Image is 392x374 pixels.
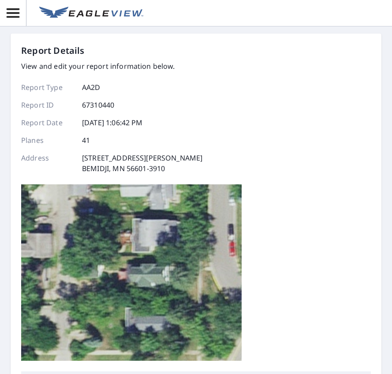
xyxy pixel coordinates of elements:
[21,100,74,110] p: Report ID
[21,61,202,71] p: View and edit your report information below.
[39,7,143,20] img: EV Logo
[21,153,74,174] p: Address
[82,135,90,146] p: 41
[82,100,114,110] p: 67310440
[21,184,242,361] img: Top image
[82,82,101,93] p: AA2D
[82,153,202,174] p: [STREET_ADDRESS][PERSON_NAME] BEMIDJI, MN 56601-3910
[34,1,149,25] a: EV Logo
[21,82,74,93] p: Report Type
[21,44,85,57] p: Report Details
[21,135,74,146] p: Planes
[21,117,74,128] p: Report Date
[82,117,143,128] p: [DATE] 1:06:42 PM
